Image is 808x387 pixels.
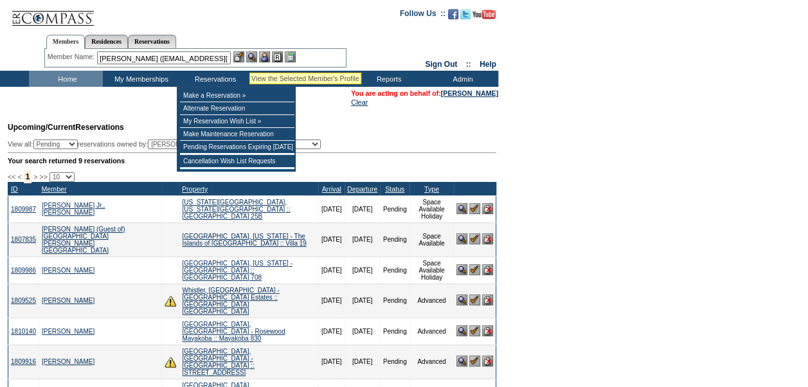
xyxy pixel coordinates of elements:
a: [PERSON_NAME] [42,297,94,304]
a: [PERSON_NAME] [441,89,498,97]
img: View Reservation [456,355,467,366]
a: Clear [351,98,368,106]
img: Confirm Reservation [469,294,480,305]
img: Confirm Reservation [469,325,480,336]
a: [GEOGRAPHIC_DATA], [GEOGRAPHIC_DATA] - Rosewood Mayakoba :: Mayakoba 830 [182,321,285,342]
div: Member Name: [48,51,97,62]
img: Cancel Reservation [482,233,493,244]
a: 1809525 [11,297,36,304]
td: Pending [380,256,409,283]
a: Type [424,185,439,193]
img: Confirm Reservation [469,233,480,244]
td: Reports [350,71,424,87]
td: Vacation Collection [251,71,350,87]
td: [DATE] [345,195,380,222]
td: [DATE] [318,222,344,256]
img: Cancel Reservation [482,264,493,275]
td: [DATE] [345,345,380,379]
div: Your search returned 9 reservations [8,157,496,165]
a: [US_STATE][GEOGRAPHIC_DATA], [US_STATE][GEOGRAPHIC_DATA] :: [GEOGRAPHIC_DATA] 25B [182,199,290,220]
img: View Reservation [456,294,467,305]
td: My Memberships [103,71,177,87]
td: Cancellation Wish List Requests [180,155,294,168]
div: View the Selected Member's Profile [251,75,359,82]
a: Sign Out [425,60,457,69]
img: Confirm Reservation [469,203,480,214]
a: 1809916 [11,358,36,365]
td: [DATE] [345,256,380,283]
td: Reservations [177,71,251,87]
img: b_calculator.gif [285,51,296,62]
img: View Reservation [456,325,467,336]
td: Pending [380,318,409,345]
td: Space Available [409,222,454,256]
span: > [33,173,37,181]
img: Confirm Reservation [469,355,480,366]
td: Advanced [409,318,454,345]
a: [GEOGRAPHIC_DATA], [US_STATE] - The Islands of [GEOGRAPHIC_DATA] :: Villa 19 [182,233,306,247]
td: My Reservation Wish List » [180,115,294,128]
a: Subscribe to our YouTube Channel [472,13,496,21]
span: >> [39,173,47,181]
span: Upcoming/Current [8,123,75,132]
img: Subscribe to our YouTube Channel [472,10,496,19]
a: Whistler, [GEOGRAPHIC_DATA] - [GEOGRAPHIC_DATA] Estates :: [GEOGRAPHIC_DATA] [GEOGRAPHIC_DATA] [182,287,279,315]
a: Status [385,185,404,193]
a: 1807835 [11,236,36,243]
td: Pending [380,195,409,222]
a: [PERSON_NAME] (Guest of) [GEOGRAPHIC_DATA][PERSON_NAME][GEOGRAPHIC_DATA] [42,226,125,254]
td: Advanced [409,283,454,318]
img: Reservations [272,51,283,62]
a: 1809987 [11,206,36,213]
td: [DATE] [345,222,380,256]
a: [PERSON_NAME] [42,358,94,365]
a: 1810140 [11,328,36,335]
img: Impersonate [259,51,270,62]
a: [GEOGRAPHIC_DATA], [US_STATE] - [GEOGRAPHIC_DATA] :: [GEOGRAPHIC_DATA] 708 [182,260,292,281]
td: Make Maintenance Reservation [180,128,294,141]
a: Departure [347,185,377,193]
td: Admin [424,71,498,87]
td: [DATE] [318,318,344,345]
img: Follow us on Twitter [460,9,471,19]
img: Cancel Reservation [482,325,493,336]
span: You are acting on behalf of: [351,89,498,97]
td: Pending Reservations Expiring [DATE] [180,141,294,154]
td: Follow Us :: [400,8,445,23]
img: Cancel Reservation [482,294,493,305]
span: 1 [24,170,32,183]
span: :: [466,60,471,69]
a: [GEOGRAPHIC_DATA], [GEOGRAPHIC_DATA] - [GEOGRAPHIC_DATA] :: [STREET_ADDRESS] [182,348,254,376]
td: Space Available Holiday [409,256,454,283]
a: Property [182,185,208,193]
td: [DATE] [318,256,344,283]
span: < [17,173,21,181]
img: Confirm Reservation [469,264,480,275]
td: Pending [380,283,409,318]
img: View Reservation [456,264,467,275]
td: Advanced [409,345,454,379]
div: View all: reservations owned by: [8,139,327,149]
a: 1809986 [11,267,36,274]
a: Become our fan on Facebook [448,13,458,21]
a: ID [11,185,18,193]
img: Become our fan on Facebook [448,9,458,19]
a: [PERSON_NAME] Jr., [PERSON_NAME] [42,202,105,216]
td: Pending [380,345,409,379]
a: Reservations [128,35,176,48]
td: [DATE] [318,283,344,318]
td: Make a Reservation » [180,89,294,102]
a: Arrival [322,185,341,193]
a: Follow us on Twitter [460,13,471,21]
img: Cancel Reservation [482,203,493,214]
td: Space Available Holiday [409,195,454,222]
td: [DATE] [345,283,380,318]
a: [PERSON_NAME] [42,328,94,335]
a: Members [46,35,85,49]
span: Reservations [8,123,124,132]
td: [DATE] [318,195,344,222]
a: [PERSON_NAME] [42,267,94,274]
img: View Reservation [456,233,467,244]
td: [DATE] [345,318,380,345]
td: Home [29,71,103,87]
